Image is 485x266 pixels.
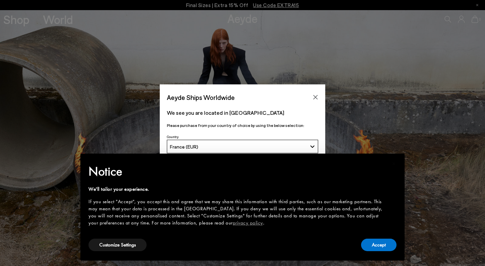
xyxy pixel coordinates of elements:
button: Close [310,92,321,102]
div: If you select "Accept", you accept this and agree that we may share this information with third p... [88,198,386,227]
a: privacy policy [233,219,263,226]
div: We'll tailor your experience. [88,186,386,193]
p: We see you are located in [GEOGRAPHIC_DATA] [167,109,318,117]
h2: Notice [88,163,386,180]
button: Accept [361,239,397,251]
span: × [392,158,396,169]
span: Aeyde Ships Worldwide [167,91,235,103]
span: Country [167,135,179,139]
button: Close this notice [386,156,402,172]
span: France (EUR) [170,144,198,150]
p: Please purchase from your country of choice by using the below selection: [167,122,318,129]
button: Customize Settings [88,239,147,251]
